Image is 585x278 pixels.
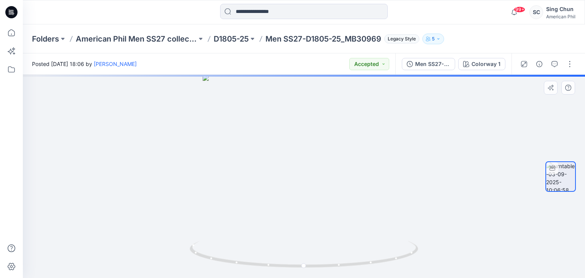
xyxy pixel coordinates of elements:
[546,5,575,14] div: Sing Chun
[32,60,137,68] span: Posted [DATE] 18:06 by
[265,34,381,44] p: Men SS27-D1805-25_MB30969
[458,58,505,70] button: Colorway 1
[415,60,450,68] div: Men SS27-D1805-25_MB30969
[402,58,455,70] button: Men SS27-D1805-25_MB30969
[381,34,419,44] button: Legacy Style
[514,6,525,13] span: 99+
[533,58,545,70] button: Details
[546,162,575,191] img: turntable-03-09-2025-10:06:58
[529,5,543,19] div: SC
[432,35,435,43] p: 5
[214,34,249,44] a: D1805-25
[76,34,197,44] a: American Phil Men SS27 collection
[472,60,500,68] div: Colorway 1
[384,34,419,43] span: Legacy Style
[94,61,137,67] a: [PERSON_NAME]
[32,34,59,44] a: Folders
[546,14,575,19] div: American Phil
[422,34,444,44] button: 5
